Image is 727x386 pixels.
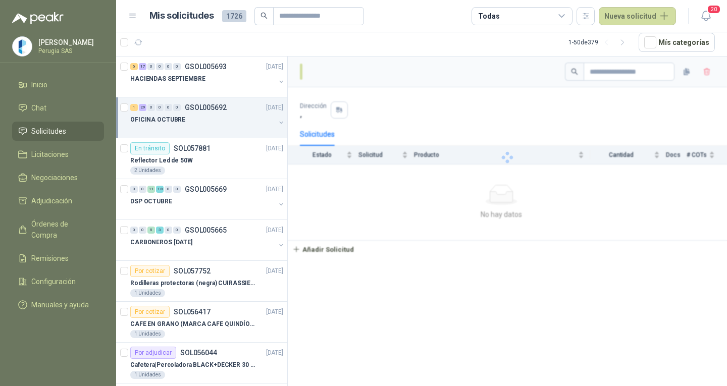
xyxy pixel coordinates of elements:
[707,5,721,14] span: 20
[12,191,104,210] a: Adjudicación
[185,227,227,234] p: GSOL005665
[185,63,227,70] p: GSOL005693
[13,37,32,56] img: Company Logo
[185,186,227,193] p: GSOL005669
[173,63,181,70] div: 0
[266,226,283,235] p: [DATE]
[31,195,72,206] span: Adjudicación
[173,104,181,111] div: 0
[266,348,283,358] p: [DATE]
[149,9,214,23] h1: Mis solicitudes
[266,266,283,276] p: [DATE]
[130,167,165,175] div: 2 Unidades
[31,218,94,241] span: Órdenes de Compra
[130,101,285,134] a: 1 29 0 0 0 0 GSOL005692[DATE] OFICINA OCTUBRE
[130,289,165,297] div: 1 Unidades
[116,343,287,383] a: Por adjudicarSOL056044[DATE] Cafetera|Percoladora BLACK+DECKER 30 Tazas CMU3000 Plateado1 Unidades
[130,104,138,111] div: 1
[130,306,170,318] div: Por cotizar
[266,144,283,153] p: [DATE]
[130,319,256,329] p: CAFE EN GRANO (MARCA CAFE QUINDÍO) x 500gr
[697,7,715,25] button: 20
[116,138,287,179] a: En tránsitoSOL057881[DATE] Reflector Led de 50W2 Unidades
[130,183,285,215] a: 0 0 11 18 0 0 GSOL005669[DATE] DSP OCTUBRE
[139,104,146,111] div: 29
[31,299,89,310] span: Manuales y ayuda
[130,224,285,256] a: 0 0 5 3 0 0 GSOL005665[DATE] CARBONEROS [DATE]
[261,12,268,19] span: search
[165,186,172,193] div: 0
[147,63,155,70] div: 0
[174,308,211,315] p: SOL056417
[139,186,146,193] div: 0
[31,253,69,264] span: Remisiones
[156,186,164,193] div: 18
[639,33,715,52] button: Mís categorías
[156,227,164,234] div: 3
[31,149,69,160] span: Licitaciones
[130,74,205,84] p: HACIENDAS SEPTIEMBRE
[130,265,170,277] div: Por cotizar
[12,249,104,268] a: Remisiones
[130,360,256,370] p: Cafetera|Percoladora BLACK+DECKER 30 Tazas CMU3000 Plateado
[478,11,499,22] div: Todas
[12,168,104,187] a: Negociaciones
[266,307,283,317] p: [DATE]
[130,63,138,70] div: 6
[156,104,164,111] div: 0
[130,279,256,288] p: Rodilleras protectoras (negra) CUIRASSIER para motocicleta, rodilleras para motocicleta,
[147,186,155,193] div: 11
[12,98,104,118] a: Chat
[130,347,176,359] div: Por adjudicar
[173,227,181,234] div: 0
[130,115,185,125] p: OFICINA OCTUBRE
[130,197,172,206] p: DSP OCTUBRE
[130,142,170,154] div: En tránsito
[147,104,155,111] div: 0
[266,103,283,113] p: [DATE]
[165,63,172,70] div: 0
[31,79,47,90] span: Inicio
[38,48,101,54] p: Perugia SAS
[173,186,181,193] div: 0
[116,302,287,343] a: Por cotizarSOL056417[DATE] CAFE EN GRANO (MARCA CAFE QUINDÍO) x 500gr1 Unidades
[130,186,138,193] div: 0
[147,227,155,234] div: 5
[174,145,211,152] p: SOL057881
[130,61,285,93] a: 6 17 0 0 0 0 GSOL005693[DATE] HACIENDAS SEPTIEMBRE
[130,156,193,166] p: Reflector Led de 50W
[266,185,283,194] p: [DATE]
[12,214,104,245] a: Órdenes de Compra
[38,39,101,46] p: [PERSON_NAME]
[156,63,164,70] div: 0
[31,126,66,137] span: Solicitudes
[222,10,246,22] span: 1726
[165,104,172,111] div: 0
[139,227,146,234] div: 0
[599,7,676,25] button: Nueva solicitud
[165,227,172,234] div: 0
[130,330,165,338] div: 1 Unidades
[31,276,76,287] span: Configuración
[568,34,631,50] div: 1 - 50 de 379
[180,349,217,356] p: SOL056044
[130,227,138,234] div: 0
[139,63,146,70] div: 17
[12,145,104,164] a: Licitaciones
[12,75,104,94] a: Inicio
[31,172,78,183] span: Negociaciones
[12,122,104,141] a: Solicitudes
[174,267,211,274] p: SOL057752
[266,62,283,72] p: [DATE]
[116,261,287,302] a: Por cotizarSOL057752[DATE] Rodilleras protectoras (negra) CUIRASSIER para motocicleta, rodilleras...
[185,104,227,111] p: GSOL005692
[130,371,165,379] div: 1 Unidades
[12,12,64,24] img: Logo peakr
[12,295,104,314] a: Manuales y ayuda
[31,102,46,114] span: Chat
[12,272,104,291] a: Configuración
[130,238,192,247] p: CARBONEROS [DATE]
